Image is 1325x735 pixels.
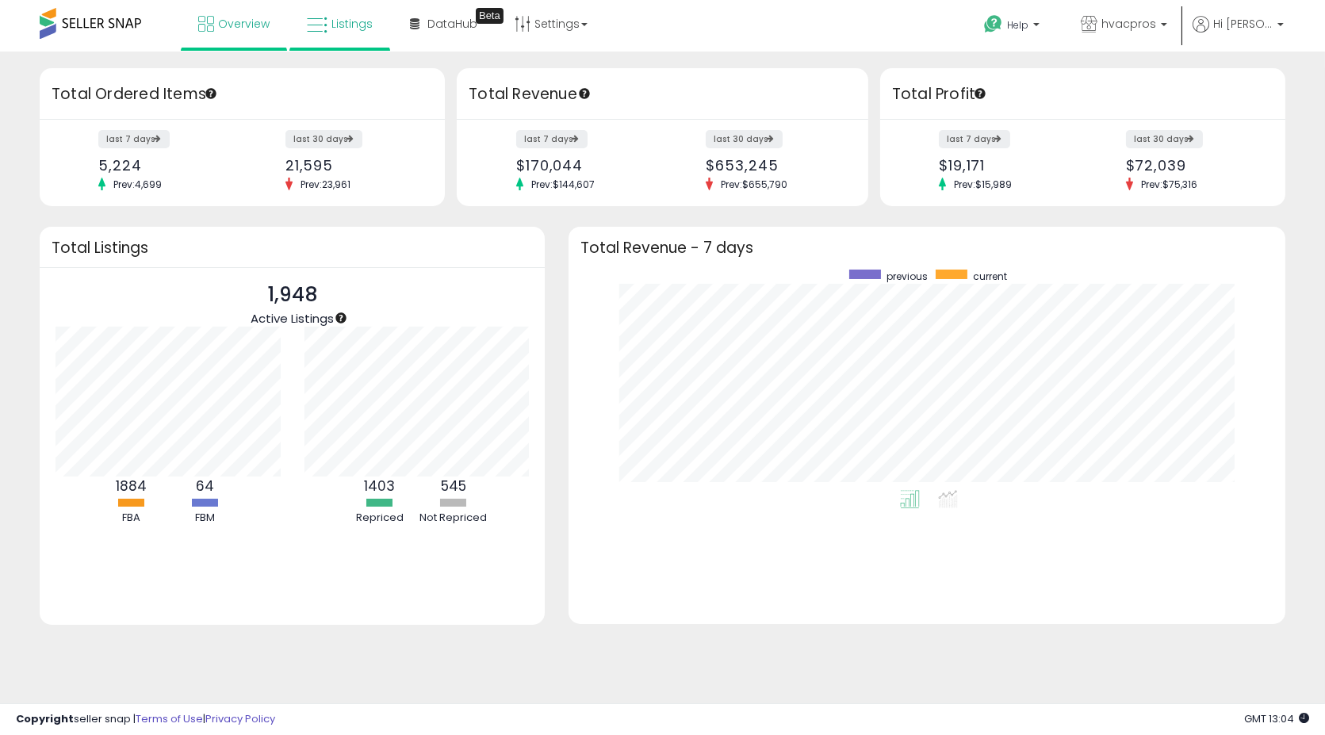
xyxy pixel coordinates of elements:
span: Overview [218,16,270,32]
span: previous [887,270,928,283]
a: Help [971,2,1055,52]
h3: Total Listings [52,242,533,254]
b: 1884 [116,477,147,496]
div: FBM [169,511,240,526]
span: Prev: 23,961 [293,178,358,191]
span: Prev: $15,989 [946,178,1020,191]
div: Repriced [344,511,415,526]
div: Tooltip anchor [334,311,348,325]
label: last 7 days [516,130,588,148]
h3: Total Ordered Items [52,83,433,105]
div: FBA [95,511,167,526]
i: Get Help [983,14,1003,34]
b: 1403 [364,477,395,496]
div: Not Repriced [418,511,489,526]
p: 1,948 [251,280,334,310]
div: Tooltip anchor [204,86,218,101]
span: Prev: $144,607 [523,178,603,191]
div: $170,044 [516,157,650,174]
b: 64 [196,477,214,496]
span: Prev: $655,790 [713,178,795,191]
div: $19,171 [939,157,1070,174]
h3: Total Revenue - 7 days [580,242,1273,254]
div: $653,245 [706,157,840,174]
label: last 30 days [1126,130,1203,148]
div: $72,039 [1126,157,1258,174]
a: Hi [PERSON_NAME] [1193,16,1284,52]
label: last 30 days [706,130,783,148]
div: 21,595 [285,157,417,174]
span: Listings [331,16,373,32]
h3: Total Revenue [469,83,856,105]
div: 5,224 [98,157,230,174]
label: last 30 days [285,130,362,148]
h3: Total Profit [892,83,1273,105]
span: Active Listings [251,310,334,327]
span: DataHub [427,16,477,32]
span: current [973,270,1007,283]
span: Hi [PERSON_NAME] [1213,16,1273,32]
b: 545 [441,477,466,496]
label: last 7 days [939,130,1010,148]
span: Prev: $75,316 [1133,178,1205,191]
span: Prev: 4,699 [105,178,170,191]
div: Tooltip anchor [577,86,592,101]
label: last 7 days [98,130,170,148]
span: hvacpros [1101,16,1156,32]
div: Tooltip anchor [476,8,504,24]
div: Tooltip anchor [973,86,987,101]
span: Help [1007,18,1028,32]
